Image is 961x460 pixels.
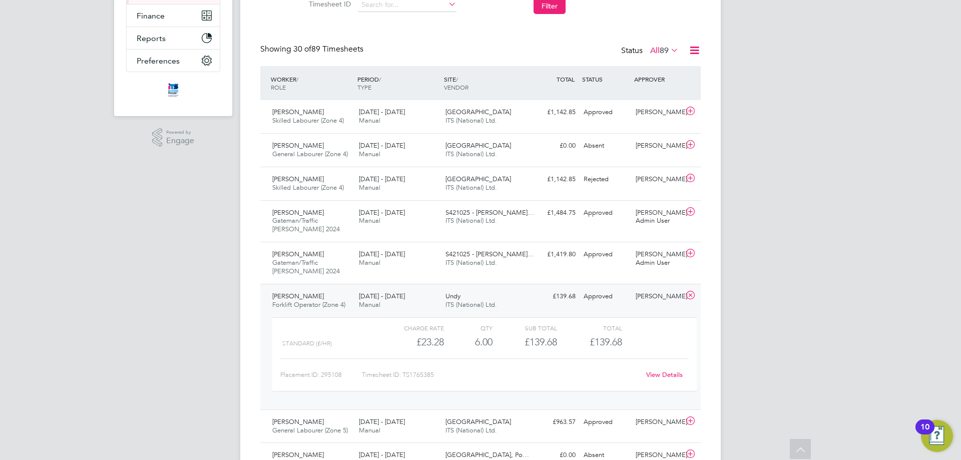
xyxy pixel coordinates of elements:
span: [DATE] - [DATE] [359,108,405,116]
span: [DATE] - [DATE] [359,208,405,217]
button: Reports [127,27,220,49]
span: [DATE] - [DATE] [359,292,405,300]
div: £1,484.75 [528,205,580,221]
span: ITS (National) Ltd. [445,116,497,125]
div: £1,419.80 [528,246,580,263]
span: S421025 - [PERSON_NAME]… [445,208,534,217]
button: Finance [127,5,220,27]
span: S421025 - [PERSON_NAME]… [445,250,534,258]
span: ITS (National) Ltd. [445,150,497,158]
span: Skilled Labourer (Zone 4) [272,183,344,192]
span: [PERSON_NAME] [272,450,324,459]
div: Showing [260,44,365,55]
span: Manual [359,150,380,158]
span: Gateman/Traffic [PERSON_NAME] 2024 [272,258,340,275]
div: Absent [580,138,632,154]
a: Powered byEngage [152,128,195,147]
span: Reports [137,34,166,43]
div: £963.57 [528,414,580,430]
div: Total [557,322,622,334]
span: / [379,75,381,83]
div: APPROVER [632,70,684,88]
span: Manual [359,216,380,225]
div: [PERSON_NAME] [632,288,684,305]
div: £139.68 [528,288,580,305]
span: TOTAL [557,75,575,83]
div: £1,142.85 [528,171,580,188]
span: 89 Timesheets [293,44,363,54]
span: Manual [359,116,380,125]
span: Manual [359,426,380,434]
span: ITS (National) Ltd. [445,300,497,309]
div: £139.68 [493,334,557,350]
span: [GEOGRAPHIC_DATA] [445,175,511,183]
span: Manual [359,258,380,267]
div: QTY [444,322,493,334]
span: 30 of [293,44,311,54]
span: ITS (National) Ltd. [445,258,497,267]
div: 6.00 [444,334,493,350]
a: Go to home page [126,82,220,98]
div: £23.28 [379,334,444,350]
button: Preferences [127,50,220,72]
span: Skilled Labourer (Zone 4) [272,116,344,125]
img: itsconstruction-logo-retina.png [166,82,180,98]
span: / [456,75,458,83]
span: [GEOGRAPHIC_DATA] [445,141,511,150]
span: Manual [359,300,380,309]
div: 10 [920,427,929,440]
div: Charge rate [379,322,444,334]
span: ITS (National) Ltd. [445,426,497,434]
div: Placement ID: 295108 [280,367,362,383]
div: Sub Total [493,322,557,334]
button: Open Resource Center, 10 new notifications [921,420,953,452]
div: £1,142.85 [528,104,580,121]
div: [PERSON_NAME] Admin User [632,205,684,230]
div: [PERSON_NAME] [632,138,684,154]
span: Powered by [166,128,194,137]
div: Approved [580,414,632,430]
div: SITE [441,70,528,96]
div: [PERSON_NAME] [632,104,684,121]
div: Timesheet ID: TS1765385 [362,367,640,383]
span: ITS (National) Ltd. [445,216,497,225]
span: 89 [660,46,669,56]
span: Engage [166,137,194,145]
label: All [650,46,679,56]
span: ROLE [271,83,286,91]
div: PERIOD [355,70,441,96]
span: [GEOGRAPHIC_DATA] [445,108,511,116]
span: [DATE] - [DATE] [359,250,405,258]
span: [PERSON_NAME] [272,108,324,116]
div: Approved [580,104,632,121]
span: Manual [359,183,380,192]
span: ITS (National) Ltd. [445,183,497,192]
a: View Details [646,370,683,379]
span: VENDOR [444,83,468,91]
span: [DATE] - [DATE] [359,417,405,426]
span: Forklift Operator (Zone 4) [272,300,345,309]
span: [PERSON_NAME] [272,208,324,217]
div: [PERSON_NAME] [632,414,684,430]
div: WORKER [268,70,355,96]
span: General Labourer (Zone 4) [272,150,348,158]
div: [PERSON_NAME] Admin User [632,246,684,271]
span: [DATE] - [DATE] [359,175,405,183]
div: Approved [580,205,632,221]
span: Standard (£/HR) [282,340,332,347]
div: Approved [580,246,632,263]
span: Preferences [137,56,180,66]
span: [PERSON_NAME] [272,292,324,300]
span: General Labourer (Zone 5) [272,426,348,434]
span: Gateman/Traffic [PERSON_NAME] 2024 [272,216,340,233]
div: Status [621,44,681,58]
span: [DATE] - [DATE] [359,141,405,150]
span: [PERSON_NAME] [272,141,324,150]
span: [PERSON_NAME] [272,175,324,183]
span: [DATE] - [DATE] [359,450,405,459]
div: STATUS [580,70,632,88]
span: Finance [137,11,165,21]
div: Rejected [580,171,632,188]
div: Approved [580,288,632,305]
div: £0.00 [528,138,580,154]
